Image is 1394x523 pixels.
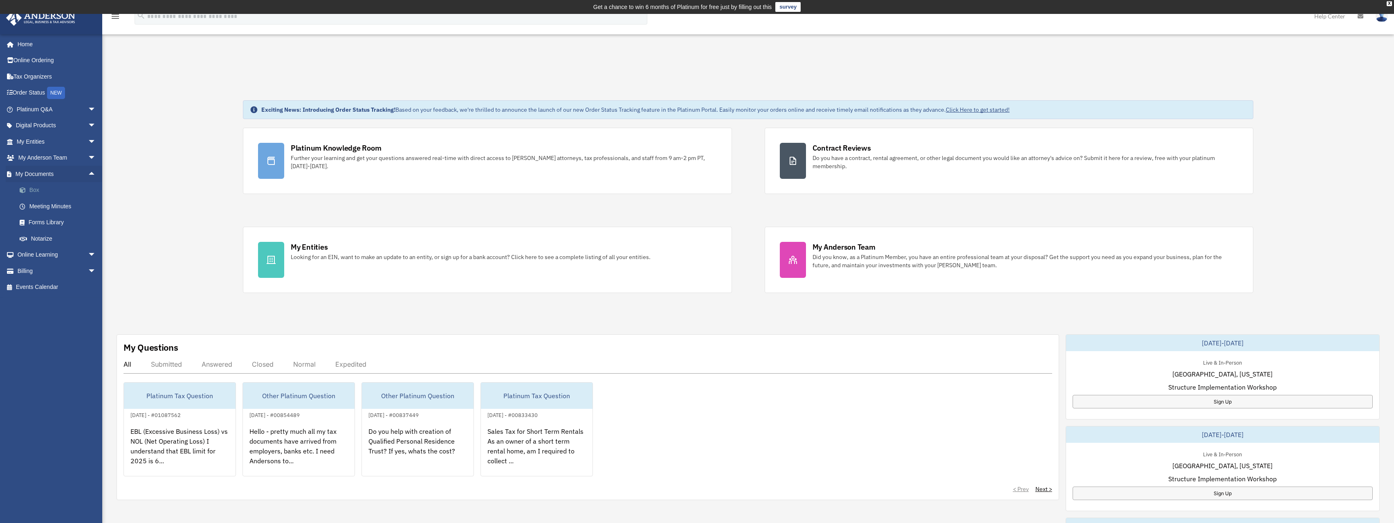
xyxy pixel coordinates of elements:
span: arrow_drop_down [88,117,104,134]
div: Submitted [151,360,182,368]
div: Live & In-Person [1196,358,1248,366]
a: Tax Organizers [6,68,108,85]
div: NEW [47,87,65,99]
div: [DATE]-[DATE] [1066,426,1379,443]
span: arrow_drop_up [88,166,104,183]
div: [DATE] - #00833430 [481,410,544,419]
div: Platinum Knowledge Room [291,143,382,153]
span: Structure Implementation Workshop [1168,382,1277,392]
a: Online Learningarrow_drop_down [6,247,108,263]
div: Sales Tax for Short Term Rentals As an owner of a short term rental home, am I required to collec... [481,420,593,484]
div: Get a chance to win 6 months of Platinum for free just by filling out this [593,2,772,12]
span: Structure Implementation Workshop [1168,474,1277,484]
a: Platinum Tax Question[DATE] - #01087562EBL (Excessive Business Loss) vs NOL (Net Operating Loss) ... [123,382,236,476]
span: [GEOGRAPHIC_DATA], [US_STATE] [1172,461,1273,471]
a: Notarize [11,230,108,247]
div: [DATE] - #00837449 [362,410,425,419]
span: arrow_drop_down [88,263,104,280]
div: close [1387,1,1392,6]
a: Digital Productsarrow_drop_down [6,117,108,134]
a: My Anderson Teamarrow_drop_down [6,150,108,166]
a: My Documentsarrow_drop_up [6,166,108,182]
a: Platinum Q&Aarrow_drop_down [6,101,108,117]
a: Order StatusNEW [6,85,108,101]
a: Online Ordering [6,52,108,69]
div: Contract Reviews [813,143,871,153]
div: [DATE] - #00854489 [243,410,306,419]
a: Other Platinum Question[DATE] - #00854489Hello - pretty much all my tax documents have arrived fr... [242,382,355,476]
div: Closed [252,360,274,368]
img: User Pic [1376,10,1388,22]
div: EBL (Excessive Business Loss) vs NOL (Net Operating Loss) I understand that EBL limit for 2025 is... [124,420,236,484]
div: Hello - pretty much all my tax documents have arrived from employers, banks etc. I need Andersons... [243,420,355,484]
span: arrow_drop_down [88,150,104,167]
div: My Questions [123,341,178,354]
div: Other Platinum Question [243,383,355,409]
a: Other Platinum Question[DATE] - #00837449Do you help with creation of Qualified Personal Residenc... [361,382,474,476]
a: Box [11,182,108,198]
img: Anderson Advisors Platinum Portal [4,10,78,26]
span: arrow_drop_down [88,247,104,264]
div: Did you know, as a Platinum Member, you have an entire professional team at your disposal? Get th... [813,253,1239,269]
div: Based on your feedback, we're thrilled to announce the launch of our new Order Status Tracking fe... [261,106,1010,114]
div: [DATE] - #01087562 [124,410,187,419]
div: Answered [202,360,232,368]
div: [DATE]-[DATE] [1066,335,1379,351]
span: arrow_drop_down [88,101,104,118]
a: My Anderson Team Did you know, as a Platinum Member, you have an entire professional team at your... [765,227,1254,293]
div: My Entities [291,242,328,252]
div: Do you help with creation of Qualified Personal Residence Trust? If yes, whats the cost? [362,420,474,484]
a: Sign Up [1073,487,1373,500]
div: Other Platinum Question [362,383,474,409]
div: All [123,360,131,368]
a: My Entities Looking for an EIN, want to make an update to an entity, or sign up for a bank accoun... [243,227,732,293]
span: [GEOGRAPHIC_DATA], [US_STATE] [1172,369,1273,379]
a: Forms Library [11,214,108,231]
a: Platinum Tax Question[DATE] - #00833430Sales Tax for Short Term Rentals As an owner of a short te... [480,382,593,476]
i: menu [110,11,120,21]
a: Events Calendar [6,279,108,295]
a: My Entitiesarrow_drop_down [6,133,108,150]
strong: Exciting News: Introducing Order Status Tracking! [261,106,395,113]
div: Expedited [335,360,366,368]
div: Further your learning and get your questions answered real-time with direct access to [PERSON_NAM... [291,154,717,170]
div: My Anderson Team [813,242,875,252]
a: Billingarrow_drop_down [6,263,108,279]
i: search [137,11,146,20]
a: Meeting Minutes [11,198,108,214]
div: Normal [293,360,316,368]
div: Looking for an EIN, want to make an update to an entity, or sign up for a bank account? Click her... [291,253,651,261]
div: Platinum Tax Question [124,383,236,409]
a: Home [6,36,104,52]
span: arrow_drop_down [88,133,104,150]
a: Next > [1035,485,1052,493]
a: Click Here to get started! [946,106,1010,113]
div: Do you have a contract, rental agreement, or other legal document you would like an attorney's ad... [813,154,1239,170]
div: Platinum Tax Question [481,383,593,409]
div: Live & In-Person [1196,449,1248,458]
a: Sign Up [1073,395,1373,408]
a: menu [110,14,120,21]
a: Platinum Knowledge Room Further your learning and get your questions answered real-time with dire... [243,128,732,194]
a: Contract Reviews Do you have a contract, rental agreement, or other legal document you would like... [765,128,1254,194]
a: survey [775,2,801,12]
